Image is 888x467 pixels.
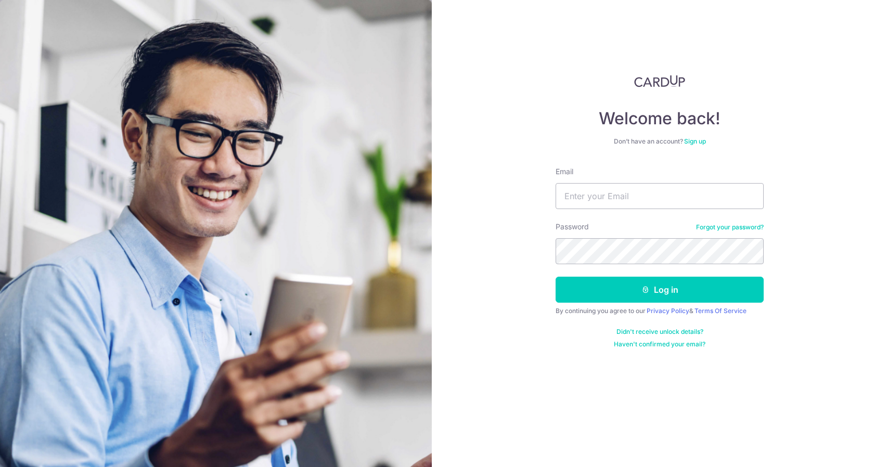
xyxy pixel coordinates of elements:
[556,277,764,303] button: Log in
[556,222,589,232] label: Password
[647,307,689,315] a: Privacy Policy
[556,137,764,146] div: Don’t have an account?
[634,75,685,87] img: CardUp Logo
[614,340,705,348] a: Haven't confirmed your email?
[696,223,764,231] a: Forgot your password?
[684,137,706,145] a: Sign up
[556,307,764,315] div: By continuing you agree to our &
[556,183,764,209] input: Enter your Email
[694,307,747,315] a: Terms Of Service
[556,108,764,129] h4: Welcome back!
[616,328,703,336] a: Didn't receive unlock details?
[556,166,573,177] label: Email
